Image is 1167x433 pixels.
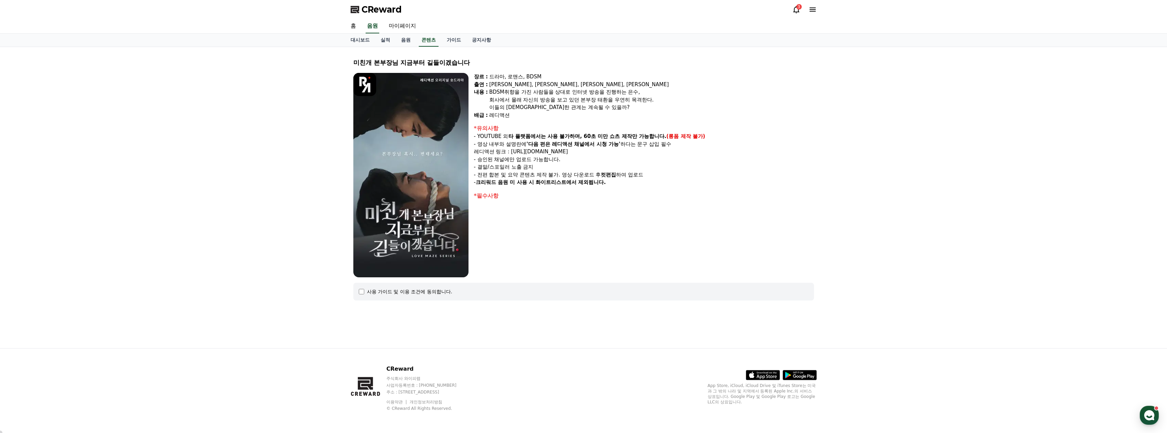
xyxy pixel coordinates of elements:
p: - 전편 합본 및 요약 콘텐츠 제작 불가. 영상 다운로드 후 하여 업로드 [474,171,814,179]
div: *유의사항 [474,124,814,133]
p: - [474,179,814,186]
a: 공지사항 [466,34,496,47]
a: 설정 [88,216,131,233]
p: 주식회사 와이피랩 [386,376,470,381]
div: 사용 가이드 및 이용 조건에 동의합니다. [367,288,452,295]
div: 회사에서 몰래 자신의 방송을 보고 있던 본부장 태환을 우연히 목격한다. [489,96,814,104]
p: - 영상 내부와 설명란에 하다는 문구 삽입 필수 [474,140,814,148]
strong: 컷편집 [601,172,616,178]
strong: (롱폼 제작 불가) [666,133,705,139]
p: 주소 : [STREET_ADDRESS] [386,389,470,395]
div: 출연 : [474,81,488,89]
p: - 결말/스포일러 노출 금지 [474,163,814,171]
a: 대시보드 [345,34,375,47]
div: 미친개 본부장님 지금부터 길들이겠습니다 [353,58,814,67]
a: 마이페이지 [383,19,421,33]
p: 사업자등록번호 : [PHONE_NUMBER] [386,383,470,388]
a: 홈 [345,19,362,33]
a: 홈 [2,216,45,233]
a: 이용약관 [386,400,408,404]
div: *필수사항 [474,192,814,200]
p: App Store, iCloud, iCloud Drive 및 iTunes Store는 미국과 그 밖의 나라 및 지역에서 등록된 Apple Inc.의 서비스 상표입니다. Goo... [708,383,817,405]
p: CReward [386,365,470,373]
a: 음원 [366,19,379,33]
p: 레디액션 링크 : [URL][DOMAIN_NAME] [474,148,814,156]
span: 설정 [105,226,113,232]
div: 3 [796,4,802,10]
div: 레디액션 [489,111,814,119]
div: BDSM취향을 가진 사람들을 상대로 인터넷 방송을 진행하는 은수, [489,88,814,96]
a: 개인정보처리방침 [410,400,442,404]
strong: 타 플랫폼에서는 사용 불가하며, 60초 미만 쇼츠 제작만 가능합니다. [508,133,666,139]
div: 배급 : [474,111,488,119]
span: 홈 [21,226,26,232]
a: 가이드 [441,34,466,47]
strong: 크리워드 음원 미 사용 시 화이트리스트에서 제외됩니다. [476,179,606,185]
span: 대화 [62,227,71,232]
a: 실적 [375,34,396,47]
a: 대화 [45,216,88,233]
div: 드라마, 로맨스, BDSM [489,73,814,81]
strong: '다음 편은 레디액션 채널에서 시청 가능' [526,141,620,147]
div: [PERSON_NAME], [PERSON_NAME], [PERSON_NAME], [PERSON_NAME] [489,81,814,89]
p: - YOUTUBE 외 [474,133,814,140]
a: 콘텐츠 [419,34,439,47]
div: 이들의 [DEMOGRAPHIC_DATA]한 관계는 계속될 수 있을까? [489,104,814,111]
p: - 승인된 채널에만 업로드 가능합니다. [474,156,814,164]
a: 음원 [396,34,416,47]
p: © CReward All Rights Reserved. [386,406,470,411]
img: logo [353,73,377,96]
a: 3 [792,5,800,14]
div: 내용 : [474,88,488,111]
div: 장르 : [474,73,488,81]
a: CReward [351,4,402,15]
img: video [353,73,469,277]
span: CReward [362,4,402,15]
